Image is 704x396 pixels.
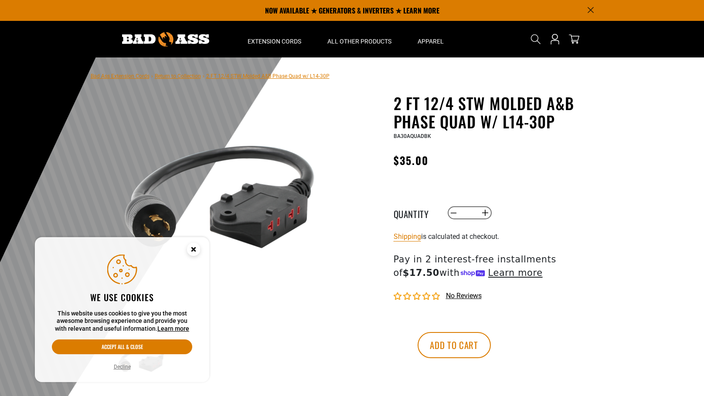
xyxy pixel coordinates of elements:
[446,292,482,300] span: No reviews
[394,292,442,301] span: 0.00 stars
[203,73,204,79] span: ›
[394,207,437,218] label: Quantity
[52,339,192,354] button: Accept all & close
[529,32,543,46] summary: Search
[394,133,431,139] span: BA30AQUADBK
[122,32,209,47] img: Bad Ass Extension Cords
[314,21,405,57] summary: All Other Products
[155,73,201,79] a: Return to Collection
[35,237,209,383] aside: Cookie Consent
[111,362,133,371] button: Decline
[394,152,429,168] span: $35.00
[52,310,192,333] p: This website uses cookies to give you the most awesome browsing experience and provide you with r...
[327,37,391,45] span: All Other Products
[151,73,153,79] span: ›
[52,292,192,303] h2: We use cookies
[248,37,301,45] span: Extension Cords
[206,73,330,79] span: 2 FT 12/4 STW Molded A&B Phase Quad w/ L14-30P
[418,37,444,45] span: Apparel
[394,232,421,241] a: Shipping
[405,21,457,57] summary: Apparel
[394,94,607,131] h1: 2 FT 12/4 STW Molded A&B Phase Quad w/ L14-30P
[418,332,491,358] button: Add to cart
[91,70,330,81] nav: breadcrumbs
[235,21,314,57] summary: Extension Cords
[91,73,150,79] a: Bad Ass Extension Cords
[157,325,189,332] a: Learn more
[394,231,607,242] div: is calculated at checkout.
